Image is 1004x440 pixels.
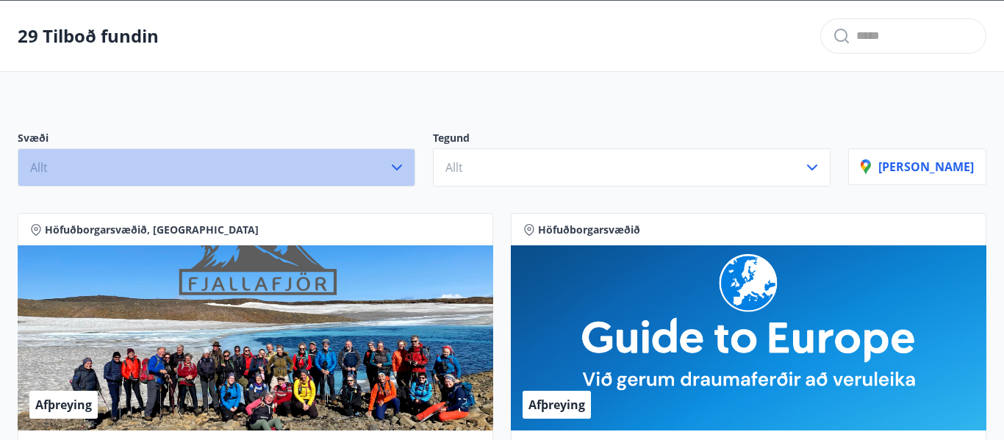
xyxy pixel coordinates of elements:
font: [PERSON_NAME] [878,159,974,175]
font: Tegund [433,131,470,145]
button: Allt [18,148,415,187]
font: 29 Tilboð fundin [18,24,159,48]
font: Afþreying [528,397,585,413]
font: Svæði [18,131,49,145]
font: Höfuðborgarsvæðið, [GEOGRAPHIC_DATA] [45,223,259,237]
font: Afþreying [35,397,92,413]
font: Allt [445,159,463,176]
font: Allt [30,159,48,176]
font: Höfuðborgarsvæðið [538,223,640,237]
button: Allt [433,148,831,187]
button: [PERSON_NAME] [848,148,986,185]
